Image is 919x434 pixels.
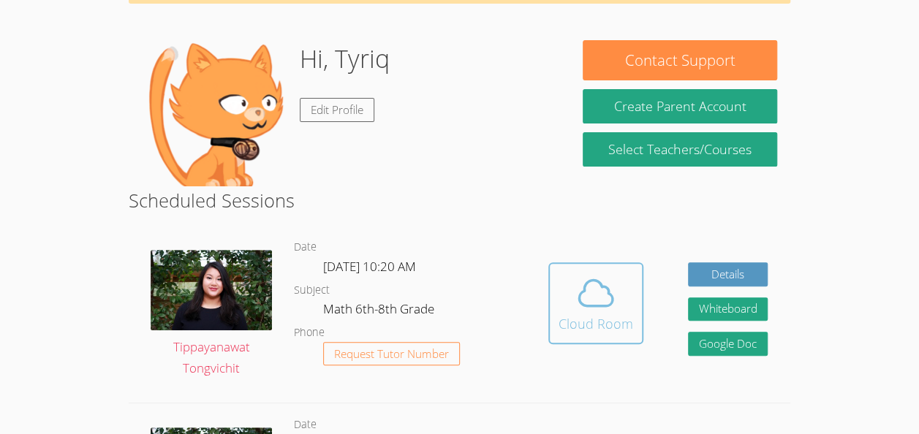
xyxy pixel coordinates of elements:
button: Request Tutor Number [323,342,460,366]
span: [DATE] 10:20 AM [323,258,416,275]
button: Create Parent Account [583,89,776,123]
dt: Date [294,238,317,256]
a: Google Doc [688,332,768,356]
dt: Subject [294,281,330,300]
img: default.png [142,40,288,186]
a: Tippayanawat Tongvichit [151,250,272,380]
h1: Hi, Tyriq [300,40,390,77]
span: Request Tutor Number [334,349,449,359]
button: Whiteboard [688,297,768,321]
div: Cloud Room [559,313,633,334]
button: Contact Support [583,40,776,80]
dt: Date [294,416,317,434]
a: Details [688,262,768,286]
h2: Scheduled Sessions [129,186,790,214]
dd: Math 6th-8th Grade [323,299,437,324]
dt: Phone [294,324,325,342]
button: Cloud Room [548,262,643,344]
a: Select Teachers/Courses [583,132,776,167]
a: Edit Profile [300,98,374,122]
img: IMG_0561.jpeg [151,250,272,331]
